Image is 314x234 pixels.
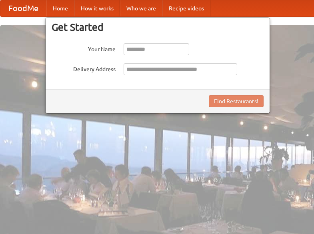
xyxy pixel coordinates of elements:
[52,43,116,53] label: Your Name
[74,0,120,16] a: How it works
[209,95,264,107] button: Find Restaurants!
[46,0,74,16] a: Home
[52,21,264,33] h3: Get Started
[0,0,46,16] a: FoodMe
[120,0,162,16] a: Who we are
[162,0,210,16] a: Recipe videos
[52,63,116,73] label: Delivery Address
